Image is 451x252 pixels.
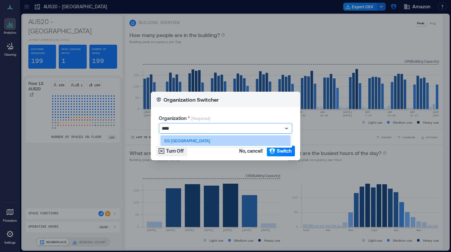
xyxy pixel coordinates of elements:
[159,115,190,122] label: Organization
[239,148,263,154] span: No, cancel!
[277,148,292,154] span: Switch
[237,146,265,156] button: No, cancel!
[191,116,210,123] p: (Required)
[163,96,219,104] p: Organization Switcher
[166,148,184,154] span: Turn Off
[267,146,295,156] button: Switch
[156,146,187,156] button: Turn Off
[164,138,210,143] p: EG [GEOGRAPHIC_DATA]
